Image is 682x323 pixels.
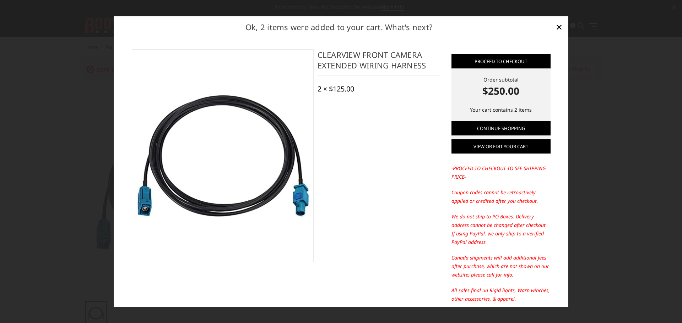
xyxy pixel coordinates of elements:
img: ClearView Front Camera Extended Wiring Harness [136,94,310,217]
p: All sales final on Rigid lights, Warn winches, other accessories, & apparel. [451,286,551,303]
div: 2 × $125.00 [318,85,354,93]
div: Order subtotal [451,76,551,98]
a: Continue Shopping [451,121,551,135]
a: View or edit your cart [451,139,551,154]
p: Canada shipments will add additional fees after purchase, which are not shown on our website; ple... [451,254,551,279]
h4: ClearView Front Camera Extended Wiring Harness [318,49,440,76]
p: -PROCEED TO CHECKOUT TO SEE SHIPPING PRICE- [451,164,551,181]
span: × [556,19,562,34]
iframe: Chat Widget [646,289,682,323]
p: We do not ship to PO Boxes. Delivery address cannot be changed after checkout. If using PayPal, w... [451,212,551,246]
p: Coupon codes cannot be retroactively applied or credited after you checkout. [451,188,551,205]
a: Proceed to checkout [451,54,551,68]
a: Close [553,21,565,33]
p: Your cart contains 2 items [451,106,551,114]
strong: $250.00 [451,83,551,98]
h2: Ok, 2 items were added to your cart. What's next? [125,21,553,33]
